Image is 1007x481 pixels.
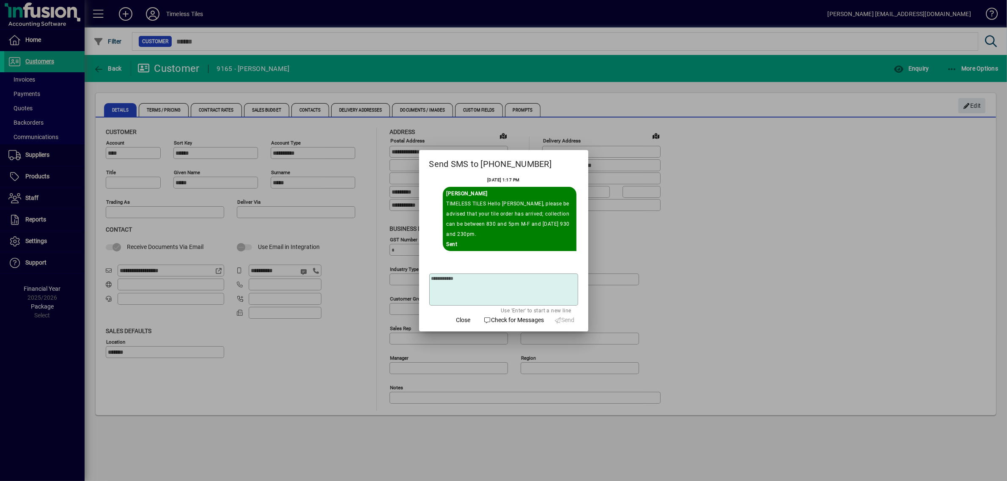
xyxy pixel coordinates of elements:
[456,316,471,325] span: Close
[450,313,477,328] button: Close
[487,175,520,185] div: [DATE] 1:17 PM
[484,316,544,325] span: Check for Messages
[447,189,573,199] div: Sent By
[419,150,588,175] h2: Send SMS to [PHONE_NUMBER]
[501,306,571,315] mat-hint: Use 'Enter' to start a new line
[480,313,548,328] button: Check for Messages
[447,239,573,249] div: Sent
[447,199,573,239] div: TIMELESS TILES Hello [PERSON_NAME], please be advised that your tile order has arrived; collectio...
